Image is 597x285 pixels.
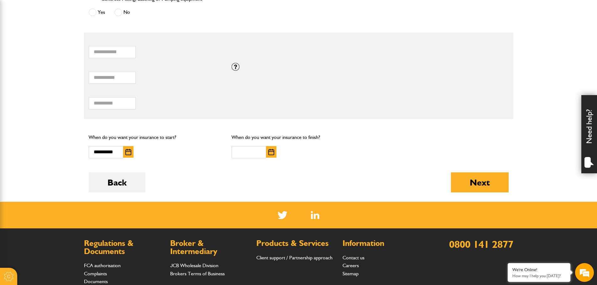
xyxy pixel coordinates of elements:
a: Sitemap [343,271,359,277]
label: Yes [89,8,105,16]
div: Minimize live chat window [103,3,118,18]
input: Enter your last name [8,58,114,72]
div: We're Online! [512,267,566,272]
p: When do you want your insurance to start? [89,133,223,141]
em: Start Chat [85,193,114,201]
a: Careers [343,262,359,268]
label: No [114,8,130,16]
a: Contact us [343,255,364,261]
h2: Broker & Intermediary [170,239,250,255]
a: 0800 141 2877 [449,238,513,250]
img: Linked In [311,211,319,219]
h2: Regulations & Documents [84,239,164,255]
h2: Products & Services [256,239,336,247]
a: FCA authorisation [84,262,121,268]
a: Documents [84,278,108,284]
a: Brokers Terms of Business [170,271,225,277]
p: How may I help you today? [512,273,566,278]
button: Next [451,172,509,192]
a: Client support / Partnership approach [256,255,333,261]
div: Chat with us now [33,35,105,43]
img: Choose date [268,149,274,155]
input: Enter your email address [8,76,114,90]
textarea: Type your message and hit 'Enter' [8,113,114,187]
div: Need help? [581,95,597,173]
a: LinkedIn [311,211,319,219]
a: Complaints [84,271,107,277]
img: d_20077148190_company_1631870298795_20077148190 [11,35,26,43]
img: Twitter [278,211,287,219]
button: Back [89,172,145,192]
h2: Information [343,239,422,247]
img: Choose date [125,149,131,155]
a: JCB Wholesale Division [170,262,218,268]
input: Enter your phone number [8,95,114,109]
p: When do you want your insurance to finish? [232,133,365,141]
